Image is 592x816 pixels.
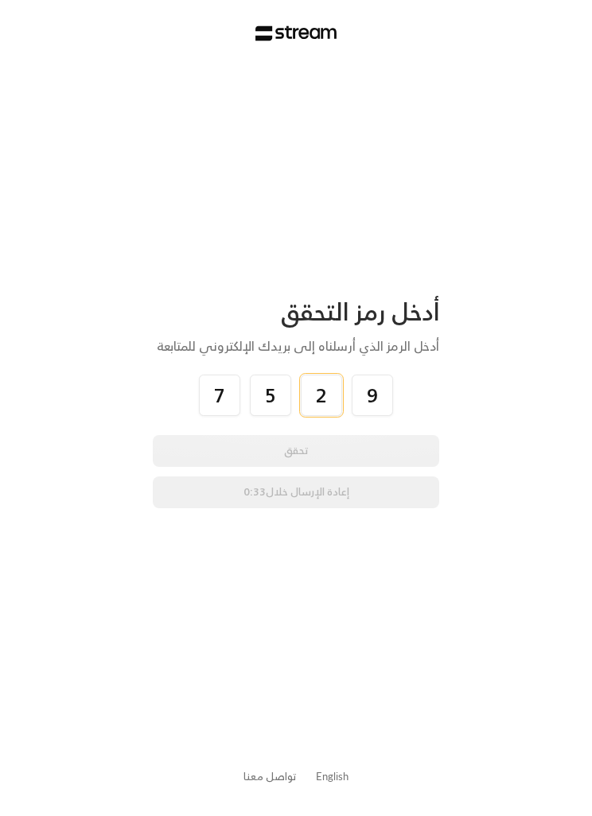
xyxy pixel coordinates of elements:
[316,763,349,791] a: English
[153,336,439,356] div: أدخل الرمز الذي أرسلناه إلى بريدك الإلكتروني للمتابعة
[243,767,297,786] a: تواصل معنا
[153,297,439,327] div: أدخل رمز التحقق
[243,769,297,785] button: تواصل معنا
[255,25,337,41] img: Stream Logo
